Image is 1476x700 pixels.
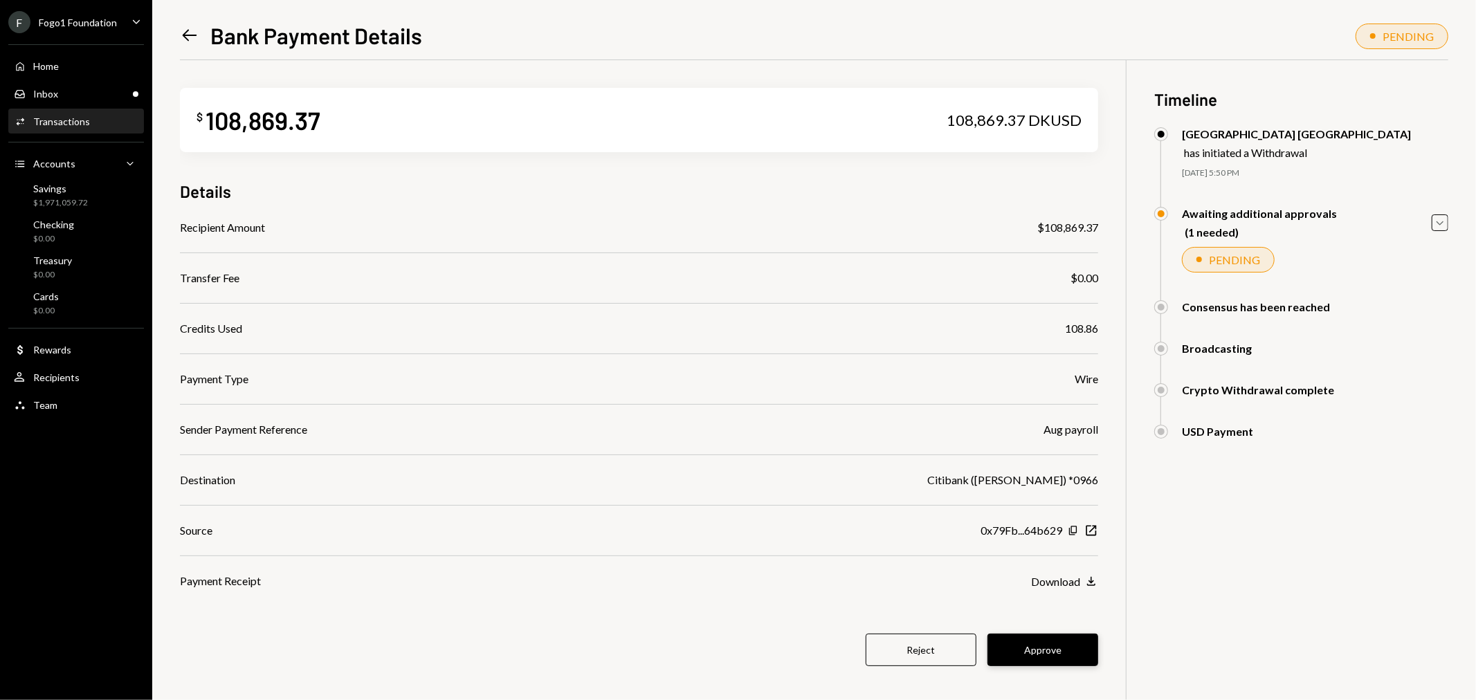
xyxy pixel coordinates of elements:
div: Transactions [33,116,90,127]
div: Aug payroll [1044,421,1098,438]
div: Savings [33,183,88,194]
h3: Timeline [1154,88,1448,111]
div: F [8,11,30,33]
div: PENDING [1383,30,1434,43]
div: Checking [33,219,74,230]
a: Transactions [8,109,144,133]
div: Treasury [33,255,72,266]
div: $0.00 [1070,270,1098,286]
div: Payment Receipt [180,573,261,589]
a: Home [8,53,144,78]
div: Source [180,522,212,539]
div: Recipient Amount [180,219,265,236]
div: Inbox [33,88,58,100]
div: Cards [33,291,59,302]
div: Wire [1075,371,1098,387]
div: Awaiting additional approvals [1182,207,1337,220]
div: 108.86 [1065,320,1098,337]
button: Approve [987,634,1098,666]
a: Savings$1,971,059.72 [8,178,144,212]
div: Transfer Fee [180,270,239,286]
div: Broadcasting [1182,342,1252,355]
button: Download [1031,574,1098,589]
a: Team [8,392,144,417]
a: Treasury$0.00 [8,250,144,284]
div: $0.00 [33,269,72,281]
div: [GEOGRAPHIC_DATA] [GEOGRAPHIC_DATA] [1182,127,1411,140]
button: Reject [866,634,976,666]
div: $108,869.37 [1037,219,1098,236]
div: [DATE] 5:50 PM [1182,167,1448,179]
div: has initiated a Withdrawal [1184,146,1411,159]
div: 108,869.37 [206,104,320,136]
div: Credits Used [180,320,242,337]
div: $0.00 [33,305,59,317]
div: Fogo1 Foundation [39,17,117,28]
div: 0x79Fb...64b629 [981,522,1062,539]
div: Home [33,60,59,72]
div: PENDING [1209,253,1260,266]
a: Cards$0.00 [8,286,144,320]
h1: Bank Payment Details [210,21,422,49]
div: $1,971,059.72 [33,197,88,209]
h3: Details [180,180,231,203]
div: Payment Type [180,371,248,387]
div: USD Payment [1182,425,1253,438]
div: Destination [180,472,235,488]
a: Accounts [8,151,144,176]
div: Consensus has been reached [1182,300,1330,313]
div: Recipients [33,371,80,383]
div: Sender Payment Reference [180,421,307,438]
div: $ [197,110,203,124]
a: Rewards [8,337,144,362]
div: Download [1031,575,1080,588]
a: Recipients [8,365,144,389]
div: 108,869.37 DKUSD [947,111,1082,130]
a: Inbox [8,81,144,106]
div: Crypto Withdrawal complete [1182,383,1334,396]
div: Accounts [33,158,75,169]
div: (1 needed) [1185,225,1337,239]
div: Team [33,399,57,411]
div: Rewards [33,344,71,356]
a: Checking$0.00 [8,214,144,248]
div: $0.00 [33,233,74,245]
div: Citibank ([PERSON_NAME]) *0966 [927,472,1098,488]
